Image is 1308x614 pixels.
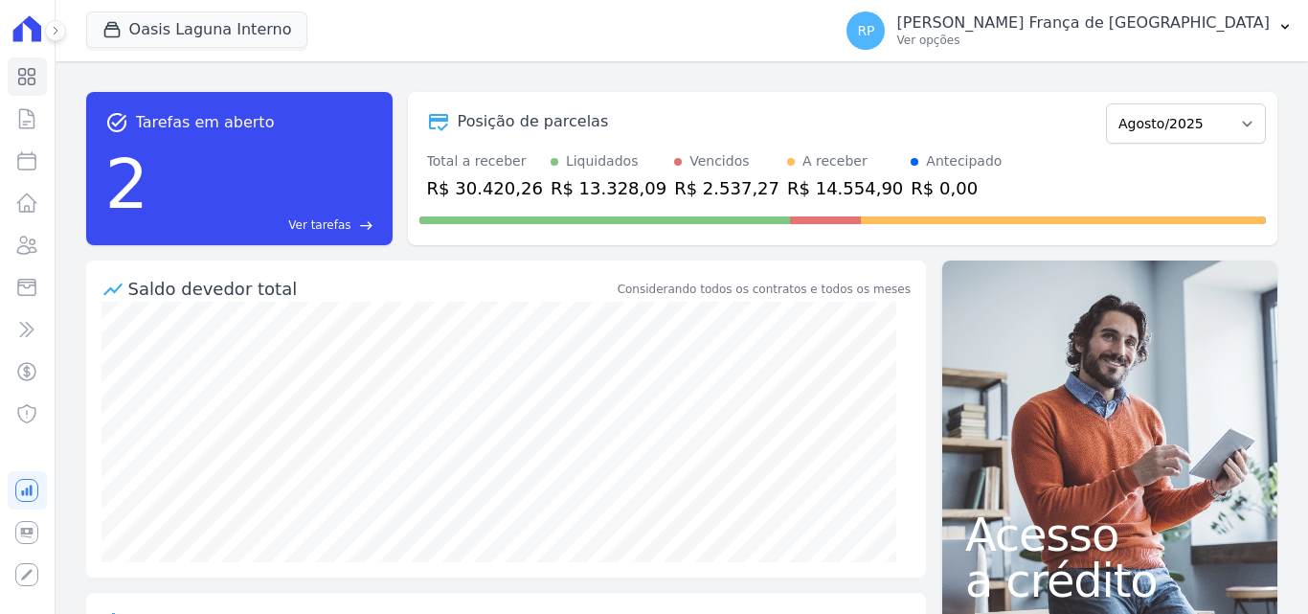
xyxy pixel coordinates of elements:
[136,111,275,134] span: Tarefas em aberto
[689,151,749,171] div: Vencidos
[674,175,779,201] div: R$ 2.537,27
[857,24,874,37] span: RP
[566,151,639,171] div: Liquidados
[105,134,149,234] div: 2
[128,276,614,302] div: Saldo devedor total
[831,4,1308,57] button: RP [PERSON_NAME] França de [GEOGRAPHIC_DATA] Ver opções
[288,216,350,234] span: Ver tarefas
[965,512,1254,557] span: Acesso
[802,151,868,171] div: A receber
[618,281,911,298] div: Considerando todos os contratos e todos os meses
[896,13,1270,33] p: [PERSON_NAME] França de [GEOGRAPHIC_DATA]
[458,110,609,133] div: Posição de parcelas
[551,175,666,201] div: R$ 13.328,09
[105,111,128,134] span: task_alt
[427,175,543,201] div: R$ 30.420,26
[156,216,372,234] a: Ver tarefas east
[911,175,1002,201] div: R$ 0,00
[86,11,308,48] button: Oasis Laguna Interno
[965,557,1254,603] span: a crédito
[427,151,543,171] div: Total a receber
[359,218,373,233] span: east
[787,175,903,201] div: R$ 14.554,90
[896,33,1270,48] p: Ver opções
[926,151,1002,171] div: Antecipado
